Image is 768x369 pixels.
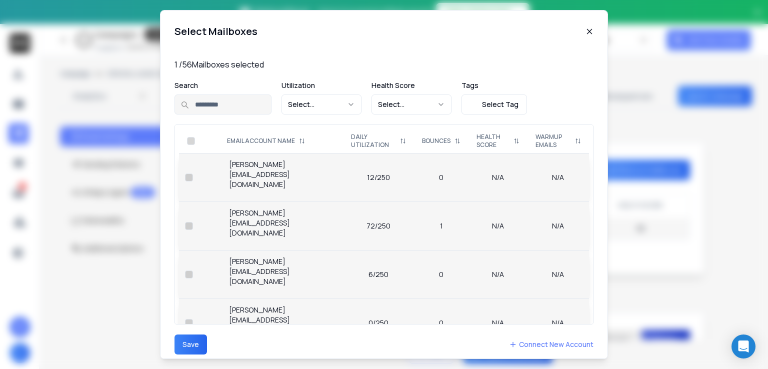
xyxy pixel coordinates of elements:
button: Select... [281,94,361,114]
p: Utilization [281,80,361,90]
p: 1 / 56 Mailboxes selected [174,58,593,70]
div: Open Intercom Messenger [731,334,755,358]
p: DAILY UTILIZATION [351,133,396,149]
p: Tags [461,80,527,90]
button: Select Tag [461,94,527,114]
p: Search [174,80,271,90]
p: Health Score [371,80,451,90]
p: WARMUP EMAILS [535,133,571,149]
p: HEALTH SCORE [476,133,509,149]
button: Select... [371,94,451,114]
